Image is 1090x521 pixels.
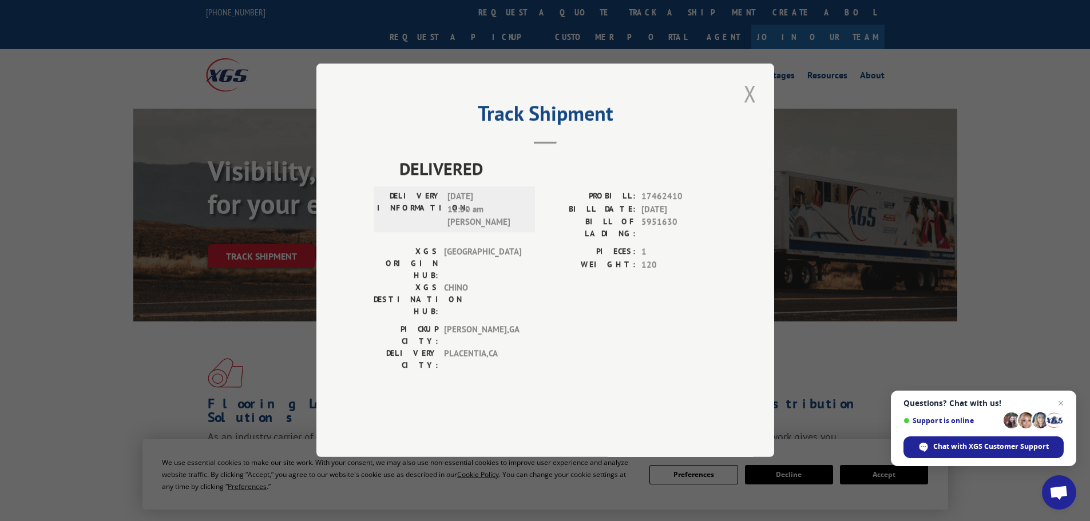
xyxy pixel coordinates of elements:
[545,258,636,272] label: WEIGHT:
[1042,475,1076,510] a: Open chat
[903,399,1064,408] span: Questions? Chat with us!
[447,190,525,229] span: [DATE] 11:50 am [PERSON_NAME]
[374,282,438,318] label: XGS DESTINATION HUB:
[374,348,438,372] label: DELIVERY CITY:
[545,203,636,216] label: BILL DATE:
[444,246,521,282] span: [GEOGRAPHIC_DATA]
[377,190,442,229] label: DELIVERY INFORMATION:
[641,190,717,204] span: 17462410
[374,105,717,127] h2: Track Shipment
[374,246,438,282] label: XGS ORIGIN HUB:
[641,258,717,272] span: 120
[444,348,521,372] span: PLACENTIA , CA
[903,436,1064,458] span: Chat with XGS Customer Support
[903,416,1000,425] span: Support is online
[374,324,438,348] label: PICKUP CITY:
[641,203,717,216] span: [DATE]
[641,246,717,259] span: 1
[933,442,1049,452] span: Chat with XGS Customer Support
[641,216,717,240] span: 5951630
[444,282,521,318] span: CHINO
[444,324,521,348] span: [PERSON_NAME] , GA
[740,78,760,109] button: Close modal
[399,156,717,182] span: DELIVERED
[545,216,636,240] label: BILL OF LADING:
[545,246,636,259] label: PIECES:
[545,190,636,204] label: PROBILL:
